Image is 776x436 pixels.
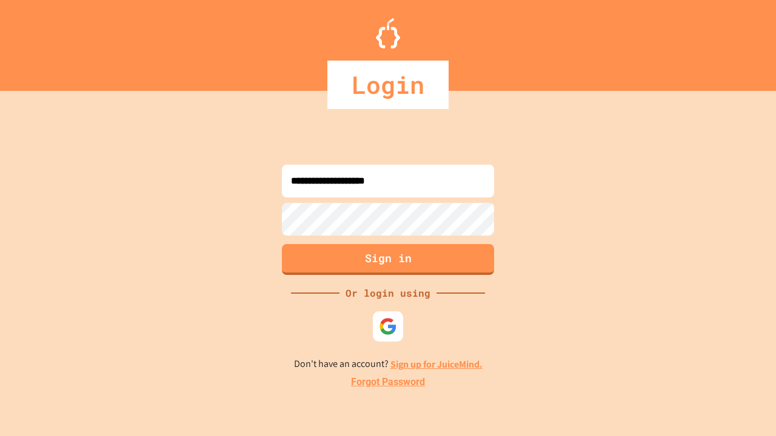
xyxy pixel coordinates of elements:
button: Sign in [282,244,494,275]
img: google-icon.svg [379,317,397,335]
img: Logo.svg [376,18,400,48]
div: Login [327,61,449,109]
div: Or login using [339,286,436,300]
a: Forgot Password [351,375,425,389]
p: Don't have an account? [294,357,483,372]
a: Sign up for JuiceMind. [390,358,483,371]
